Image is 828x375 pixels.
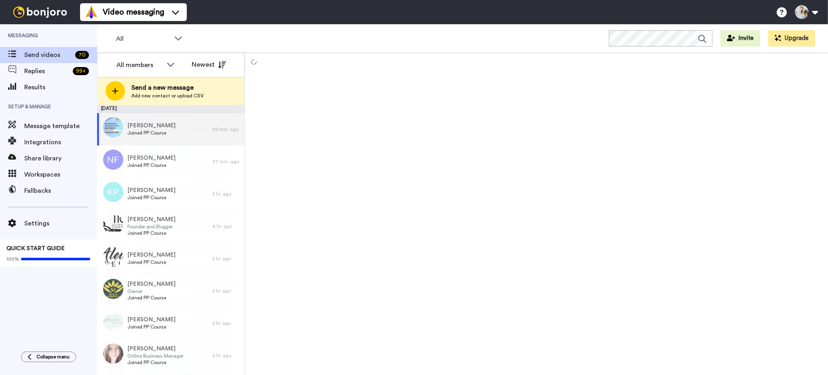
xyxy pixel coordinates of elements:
img: 2385a7b3-5b1e-4064-a9fd-9082f17fd12e.png [103,246,123,267]
span: 100% [6,256,19,262]
span: [PERSON_NAME] [127,122,175,130]
button: Invite [720,30,760,46]
span: Message template [24,121,97,131]
img: bj-logo-header-white.svg [10,6,70,18]
span: [PERSON_NAME] [127,251,175,259]
div: 5 hr. ago [212,288,241,294]
img: d5f0ff8f-9941-41a4-be1f-a1c7b2c34808.jpg [103,117,123,137]
span: Owner [127,288,175,295]
img: 5a78f65d-9636-4293-820c-0543ddf670f2.png [103,279,123,299]
span: All [116,34,170,44]
span: [PERSON_NAME] [127,215,175,223]
img: vm-color.svg [85,6,98,19]
span: Joined PP Course [127,295,175,301]
span: Send videos [24,50,72,60]
img: nf.png [103,150,123,170]
img: kp.png [103,182,123,202]
span: Joined PP Course [127,194,175,201]
img: cea0340f-334b-4f21-8776-946f073c787f.jpg [103,214,123,234]
span: Joined PP Course [127,259,175,265]
span: Joined PP Course [127,130,175,136]
img: 1f231d70-d5f9-487c-8a7a-4c4f00402f8e.jpg [103,311,123,331]
span: Settings [24,219,97,228]
div: 5 hr. ago [212,255,241,262]
span: Joined PP Course [127,162,175,169]
span: Workspaces [24,170,97,179]
span: [PERSON_NAME] [127,316,175,324]
span: QUICK START GUIDE [6,246,65,251]
span: Integrations [24,137,97,147]
div: 2 hr. ago [212,191,241,197]
button: Newest [186,57,232,73]
span: Joined PP Course [127,324,175,330]
span: Send a new message [131,83,204,93]
span: Share library [24,154,97,163]
button: Upgrade [768,30,815,46]
div: 70 [75,51,89,59]
span: Joined PP Course [127,230,175,236]
span: Replies [24,66,70,76]
div: 26 min. ago [212,126,241,133]
span: Founder and Blogger [127,223,175,230]
div: [DATE] [97,105,245,113]
span: Collapse menu [36,354,70,360]
div: 4 hr. ago [212,223,241,230]
span: Fallbacks [24,186,97,196]
div: All members [116,60,163,70]
span: [PERSON_NAME] [127,280,175,288]
div: 5 hr. ago [212,320,241,327]
span: [PERSON_NAME] [127,186,175,194]
span: [PERSON_NAME] [127,154,175,162]
span: Online Business Manager [127,353,184,359]
span: Joined PP Course [127,359,184,366]
div: 37 min. ago [212,158,241,165]
div: 6 hr. ago [212,352,241,359]
button: Collapse menu [21,352,76,362]
span: Video messaging [103,6,164,18]
span: [PERSON_NAME] [127,345,184,353]
div: 99 + [73,67,89,75]
span: Add new contact or upload CSV [131,93,204,99]
img: e89c5f3a-bd2b-4fd0-9278-cb5588557b33.jpg [103,343,123,364]
span: Results [24,82,97,92]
